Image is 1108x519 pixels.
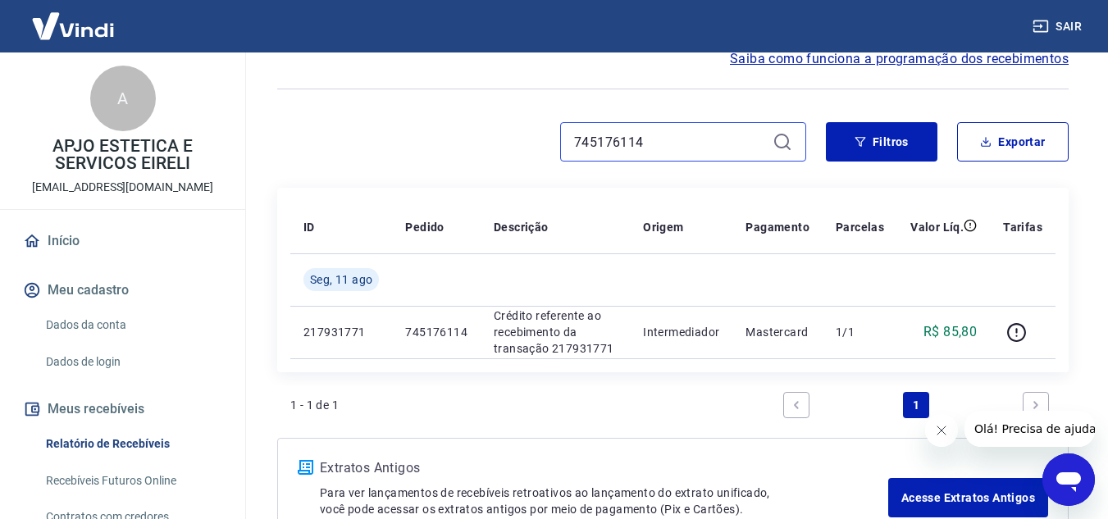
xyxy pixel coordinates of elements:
a: Next page [1023,392,1049,418]
a: Saiba como funciona a programação dos recebimentos [730,49,1069,69]
p: 1 - 1 de 1 [290,397,339,413]
iframe: Fechar mensagem [925,414,958,447]
a: Dados de login [39,345,226,379]
ul: Pagination [777,385,1056,425]
p: ID [303,219,315,235]
p: Pagamento [746,219,809,235]
p: Crédito referente ao recebimento da transação 217931771 [494,307,617,357]
a: Page 1 is your current page [903,392,929,418]
p: 217931771 [303,324,379,340]
p: R$ 85,80 [923,322,977,342]
p: Parcelas [836,219,884,235]
a: Início [20,223,226,259]
span: Olá! Precisa de ajuda? [10,11,138,25]
span: Seg, 11 ago [310,271,372,288]
p: Descrição [494,219,549,235]
a: Previous page [783,392,809,418]
iframe: Botão para abrir a janela de mensagens [1042,453,1095,506]
img: Vindi [20,1,126,51]
p: Tarifas [1003,219,1042,235]
p: APJO ESTETICA E SERVICOS EIRELI [13,138,232,172]
iframe: Mensagem da empresa [964,411,1095,447]
p: 745176114 [405,324,467,340]
img: ícone [298,460,313,475]
p: Pedido [405,219,444,235]
button: Exportar [957,122,1069,162]
button: Meus recebíveis [20,391,226,427]
p: [EMAIL_ADDRESS][DOMAIN_NAME] [32,179,213,196]
p: Extratos Antigos [320,458,888,478]
a: Dados da conta [39,308,226,342]
button: Filtros [826,122,937,162]
p: Intermediador [643,324,719,340]
p: Origem [643,219,683,235]
p: Para ver lançamentos de recebíveis retroativos ao lançamento do extrato unificado, você pode aces... [320,485,888,517]
p: Mastercard [746,324,809,340]
button: Meu cadastro [20,272,226,308]
a: Recebíveis Futuros Online [39,464,226,498]
button: Sair [1029,11,1088,42]
div: A [90,66,156,131]
a: Acesse Extratos Antigos [888,478,1048,517]
input: Busque pelo número do pedido [574,130,766,154]
p: Valor Líq. [910,219,964,235]
a: Relatório de Recebíveis [39,427,226,461]
p: 1/1 [836,324,884,340]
